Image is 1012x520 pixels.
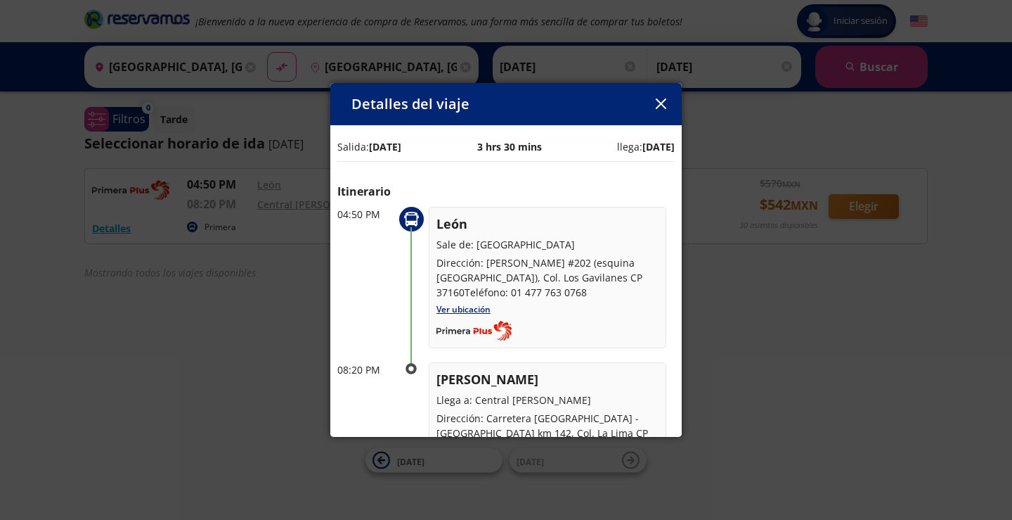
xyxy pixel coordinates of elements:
p: llega: [617,139,675,154]
a: Ver ubicación [436,303,491,315]
p: Sale de: [GEOGRAPHIC_DATA] [436,237,659,252]
p: 04:50 PM [337,207,394,222]
p: [PERSON_NAME] [436,370,659,389]
p: 3 hrs 30 mins [477,139,542,154]
p: León [436,215,659,234]
p: Llega a: Central [PERSON_NAME] [436,393,659,407]
p: Detalles del viaje [351,94,469,115]
p: Salida: [337,139,401,154]
p: Dirección: Carretera [GEOGRAPHIC_DATA] - [GEOGRAPHIC_DATA] km 142, Col. La Lima CP 59600Teléfono:... [436,411,659,470]
img: Completo_color__1_.png [436,321,512,341]
b: [DATE] [642,140,675,153]
p: 08:20 PM [337,362,394,377]
b: [DATE] [369,140,401,153]
p: Itinerario [337,183,675,200]
p: Dirección: [PERSON_NAME] #202 (esquina [GEOGRAPHIC_DATA]), Col. Los Gavilanes CP 37160Teléfono: 0... [436,255,659,300]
